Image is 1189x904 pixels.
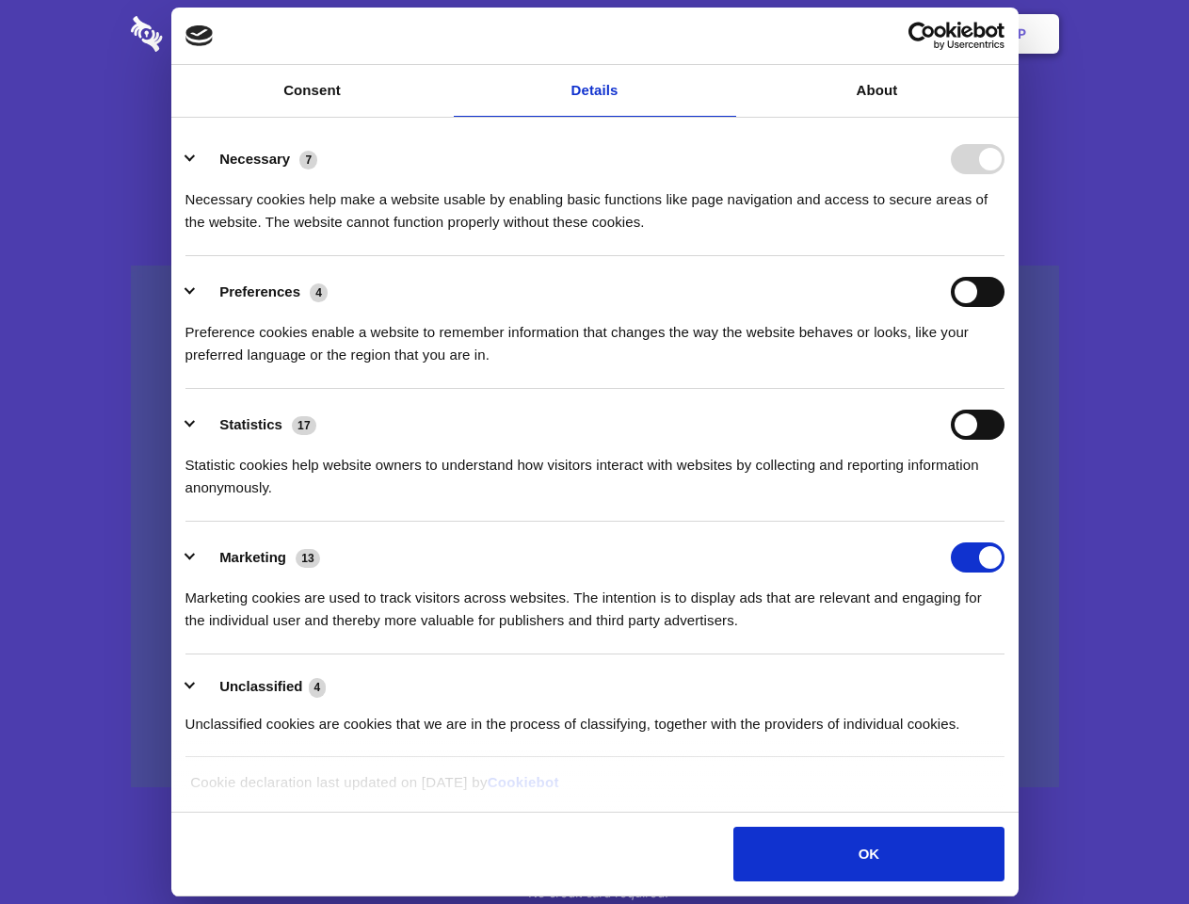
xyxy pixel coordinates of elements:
span: 4 [309,678,327,697]
a: Usercentrics Cookiebot - opens in a new window [840,22,1004,50]
h1: Eliminate Slack Data Loss. [131,85,1059,153]
a: Pricing [553,5,635,63]
span: 13 [296,549,320,568]
button: Necessary (7) [185,144,329,174]
div: Necessary cookies help make a website usable by enabling basic functions like page navigation and... [185,174,1004,234]
button: Preferences (4) [185,277,340,307]
a: Login [854,5,936,63]
a: Consent [171,65,454,117]
a: About [736,65,1019,117]
a: Cookiebot [488,774,559,790]
div: Marketing cookies are used to track visitors across websites. The intention is to display ads tha... [185,573,1004,632]
button: Unclassified (4) [185,675,338,699]
button: Statistics (17) [185,410,329,440]
div: Preference cookies enable a website to remember information that changes the way the website beha... [185,307,1004,366]
label: Preferences [219,283,300,299]
a: Contact [763,5,850,63]
span: 4 [310,283,328,302]
button: Marketing (13) [185,542,332,573]
label: Statistics [219,416,282,432]
span: 17 [292,416,316,435]
img: logo [185,25,214,46]
div: Statistic cookies help website owners to understand how visitors interact with websites by collec... [185,440,1004,499]
iframe: Drift Widget Chat Controller [1095,810,1166,881]
label: Marketing [219,549,286,565]
a: Details [454,65,736,117]
a: Wistia video thumbnail [131,266,1059,788]
span: 7 [299,151,317,169]
label: Necessary [219,151,290,167]
div: Cookie declaration last updated on [DATE] by [176,771,1013,808]
div: Unclassified cookies are cookies that we are in the process of classifying, together with the pro... [185,699,1004,735]
h4: Auto-redaction of sensitive data, encrypted data sharing and self-destructing private chats. Shar... [131,171,1059,234]
img: logo-wordmark-white-trans-d4663122ce5f474addd5e946df7df03e33cb6a1c49d2221995e7729f52c070b2.svg [131,16,292,52]
button: OK [733,827,1004,881]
